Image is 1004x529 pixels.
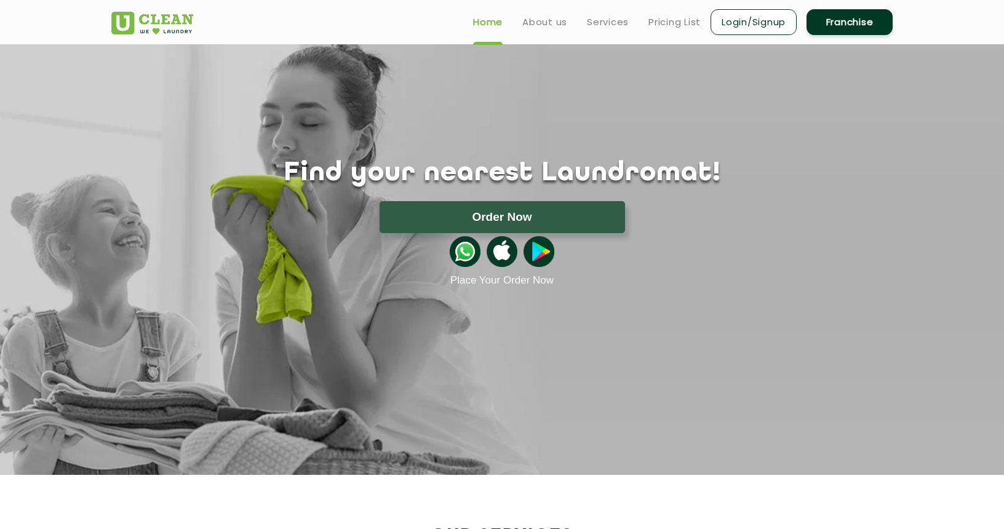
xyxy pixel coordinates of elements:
a: Login/Signup [711,9,797,35]
a: Franchise [807,9,893,35]
img: playstoreicon.png [524,236,554,267]
a: Home [473,15,503,30]
a: Pricing List [648,15,701,30]
a: About us [522,15,567,30]
img: apple-icon.png [487,236,517,267]
img: UClean Laundry and Dry Cleaning [111,12,193,34]
a: Services [587,15,629,30]
a: Place Your Order Now [450,274,554,287]
h1: Find your nearest Laundromat! [102,158,902,189]
img: whatsappicon.png [450,236,480,267]
button: Order Now [380,201,625,233]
